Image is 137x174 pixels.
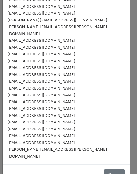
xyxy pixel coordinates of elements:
small: [EMAIL_ADDRESS][DOMAIN_NAME] [8,4,75,9]
small: [EMAIL_ADDRESS][DOMAIN_NAME] [8,86,75,90]
small: [EMAIL_ADDRESS][DOMAIN_NAME] [8,11,75,15]
small: [EMAIL_ADDRESS][DOMAIN_NAME] [8,52,75,56]
small: [PERSON_NAME][EMAIL_ADDRESS][PERSON_NAME][DOMAIN_NAME] [8,25,107,36]
small: [EMAIL_ADDRESS][DOMAIN_NAME] [8,140,75,145]
iframe: Chat Widget [107,145,137,174]
small: [EMAIL_ADDRESS][DOMAIN_NAME] [8,38,75,43]
small: [EMAIL_ADDRESS][DOMAIN_NAME] [8,72,75,77]
small: [PERSON_NAME][EMAIL_ADDRESS][DOMAIN_NAME] [8,18,107,22]
small: [PERSON_NAME][EMAIL_ADDRESS][PERSON_NAME][DOMAIN_NAME] [8,147,107,159]
small: [EMAIL_ADDRESS][DOMAIN_NAME] [8,133,75,138]
small: [EMAIL_ADDRESS][DOMAIN_NAME] [8,100,75,104]
small: [EMAIL_ADDRESS][DOMAIN_NAME] [8,79,75,84]
small: [EMAIL_ADDRESS][DOMAIN_NAME] [8,93,75,97]
small: [EMAIL_ADDRESS][DOMAIN_NAME] [8,113,75,118]
small: [EMAIL_ADDRESS][DOMAIN_NAME] [8,65,75,70]
small: [EMAIL_ADDRESS][DOMAIN_NAME] [8,45,75,50]
small: [EMAIL_ADDRESS][DOMAIN_NAME] [8,59,75,63]
small: [EMAIL_ADDRESS][DOMAIN_NAME] [8,127,75,131]
small: [EMAIL_ADDRESS][DOMAIN_NAME] [8,106,75,111]
small: [EMAIL_ADDRESS][DOMAIN_NAME] [8,120,75,124]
